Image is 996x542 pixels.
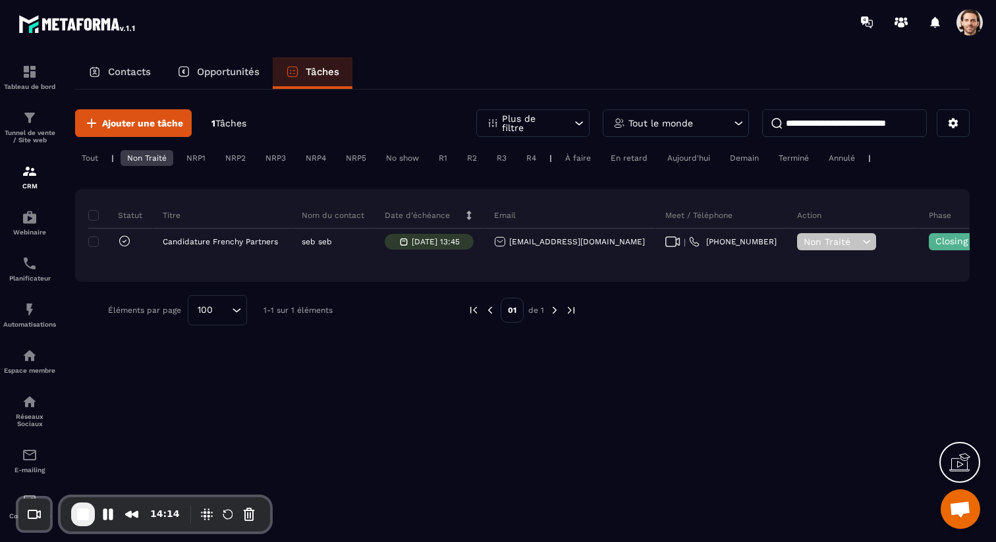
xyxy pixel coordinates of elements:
a: social-networksocial-networkRéseaux Sociaux [3,384,56,437]
span: Ajouter une tâche [102,117,183,130]
p: | [868,153,871,163]
div: Non Traité [121,150,173,166]
p: Candidature Frenchy Partners [163,237,278,246]
div: No show [379,150,426,166]
p: Webinaire [3,229,56,236]
span: Non Traité [804,236,859,247]
p: | [549,153,552,163]
div: R3 [490,150,513,166]
a: Tâches [273,57,352,89]
a: automationsautomationsAutomatisations [3,292,56,338]
p: Nom du contact [302,210,364,221]
a: automationsautomationsWebinaire [3,200,56,246]
a: emailemailE-mailing [3,437,56,483]
input: Search for option [217,303,229,317]
p: CRM [3,182,56,190]
p: Titre [163,210,180,221]
div: NRP5 [339,150,373,166]
div: Terminé [772,150,816,166]
img: next [549,304,561,316]
p: Contacts [108,66,151,78]
img: formation [22,110,38,126]
span: 100 [193,303,217,317]
a: [PHONE_NUMBER] [689,236,777,247]
p: seb seb [302,237,332,246]
div: R4 [520,150,543,166]
a: automationsautomationsEspace membre [3,338,56,384]
a: Opportunités [164,57,273,89]
p: Tâches [306,66,339,78]
img: social-network [22,394,38,410]
img: logo [18,12,137,36]
p: Action [797,210,821,221]
p: Planificateur [3,275,56,282]
p: Statut [92,210,142,221]
div: NRP2 [219,150,252,166]
button: Ajouter une tâche [75,109,192,137]
p: Plus de filtre [502,114,560,132]
div: À faire [559,150,597,166]
p: Meet / Téléphone [665,210,733,221]
a: schedulerschedulerPlanificateur [3,246,56,292]
div: R1 [432,150,454,166]
img: automations [22,209,38,225]
p: Tableau de bord [3,83,56,90]
img: formation [22,64,38,80]
div: En retard [604,150,654,166]
p: Tout le monde [628,119,693,128]
p: [DATE] 13:45 [412,237,460,246]
div: Annulé [822,150,862,166]
img: prev [468,304,480,316]
a: accountantaccountantComptabilité [3,483,56,529]
a: formationformationTunnel de vente / Site web [3,100,56,153]
p: E-mailing [3,466,56,474]
p: Réseaux Sociaux [3,413,56,427]
p: Tunnel de vente / Site web [3,129,56,144]
img: formation [22,163,38,179]
p: Éléments par page [108,306,181,315]
p: Opportunités [197,66,260,78]
div: Aujourd'hui [661,150,717,166]
img: next [565,304,577,316]
a: Contacts [75,57,164,89]
div: Search for option [188,295,247,325]
div: R2 [460,150,484,166]
p: Phase [929,210,951,221]
div: NRP1 [180,150,212,166]
img: email [22,447,38,463]
span: Tâches [215,118,246,128]
a: Ouvrir le chat [941,489,980,529]
p: Date d’échéance [385,210,450,221]
img: scheduler [22,256,38,271]
p: de 1 [528,305,544,315]
span: | [684,237,686,247]
p: 01 [501,298,524,323]
div: NRP3 [259,150,292,166]
div: Demain [723,150,765,166]
p: | [111,153,114,163]
p: Comptabilité [3,512,56,520]
a: formationformationTableau de bord [3,54,56,100]
img: prev [484,304,496,316]
div: Tout [75,150,105,166]
p: Email [494,210,516,221]
p: Espace membre [3,367,56,374]
img: automations [22,348,38,364]
p: 1-1 sur 1 éléments [263,306,333,315]
p: 1 [211,117,246,130]
img: automations [22,302,38,317]
p: Automatisations [3,321,56,328]
img: accountant [22,493,38,509]
a: formationformationCRM [3,153,56,200]
div: NRP4 [299,150,333,166]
